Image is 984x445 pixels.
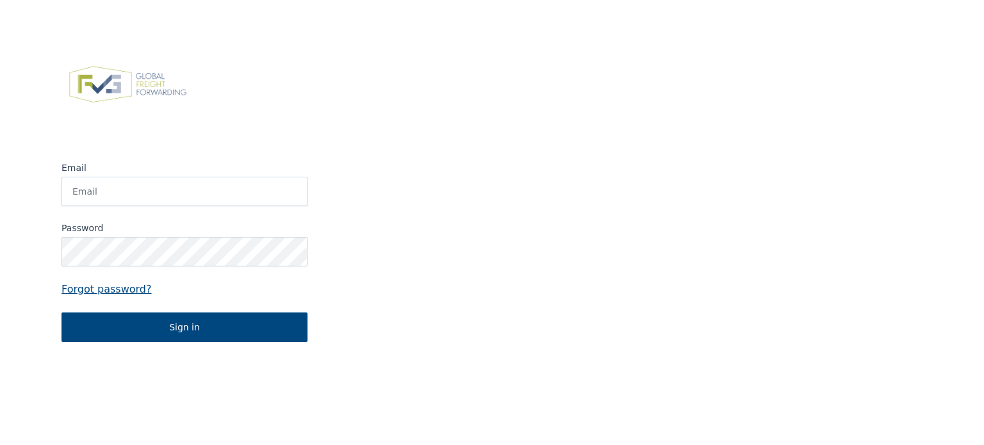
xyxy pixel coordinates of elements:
input: Email [61,177,307,206]
a: Forgot password? [61,282,307,297]
img: FVG - Global freight forwarding [61,59,194,110]
label: Password [61,222,307,234]
label: Email [61,161,307,174]
button: Sign in [61,312,307,342]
